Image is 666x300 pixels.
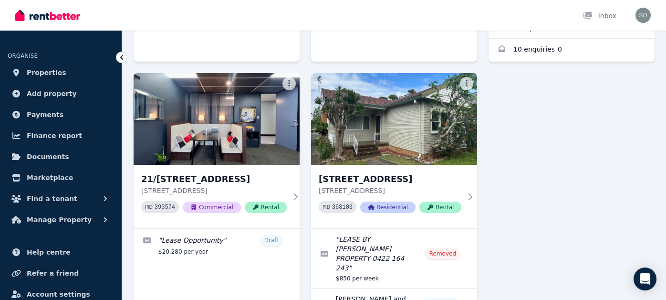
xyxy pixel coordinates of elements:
[319,172,461,186] h3: [STREET_ADDRESS]
[141,186,287,195] p: [STREET_ADDRESS]
[27,151,69,162] span: Documents
[8,168,114,187] a: Marketplace
[460,77,473,90] button: More options
[319,186,461,195] p: [STREET_ADDRESS]
[145,204,153,210] small: PID
[141,172,287,186] h3: 21/[STREET_ADDRESS]
[134,73,300,165] img: 21/401 Pacific Hwy, Artarmon
[134,73,300,228] a: 21/401 Pacific Hwy, Artarmon21/[STREET_ADDRESS][STREET_ADDRESS]PID 393574CommercialRental
[8,105,114,124] a: Payments
[8,63,114,82] a: Properties
[311,73,477,165] img: 34 Wyralla Rd, Yowie Bay
[183,202,241,213] span: Commercial
[245,202,287,213] span: Rental
[360,202,416,213] span: Residential
[635,8,651,23] img: soynorma@hotmail.com
[27,193,77,204] span: Find a tenant
[27,109,63,120] span: Payments
[134,229,300,261] a: Edit listing: Lease Opportunity
[8,243,114,262] a: Help centre
[8,84,114,103] a: Add property
[489,39,655,62] a: Enquiries for 20 South St, Forster
[311,73,477,228] a: 34 Wyralla Rd, Yowie Bay[STREET_ADDRESS][STREET_ADDRESS]PID 368103ResidentialRental
[27,67,66,78] span: Properties
[419,202,461,213] span: Rental
[27,88,77,99] span: Add property
[27,172,73,183] span: Marketplace
[27,289,90,300] span: Account settings
[282,77,296,90] button: More options
[155,204,175,211] code: 393574
[634,268,656,290] div: Open Intercom Messenger
[8,264,114,283] a: Refer a friend
[8,126,114,145] a: Finance report
[332,204,353,211] code: 368103
[27,130,82,141] span: Finance report
[15,8,80,22] img: RentBetter
[8,147,114,166] a: Documents
[27,214,92,225] span: Manage Property
[27,268,79,279] span: Refer a friend
[8,189,114,208] button: Find a tenant
[311,229,477,288] a: Edit listing: LEASE BY NORMA DOMINGUEZ PROPERTY 0422 164 243
[27,246,71,258] span: Help centre
[583,11,616,21] div: Inbox
[8,53,38,59] span: ORGANISE
[8,210,114,229] button: Manage Property
[323,204,330,210] small: PID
